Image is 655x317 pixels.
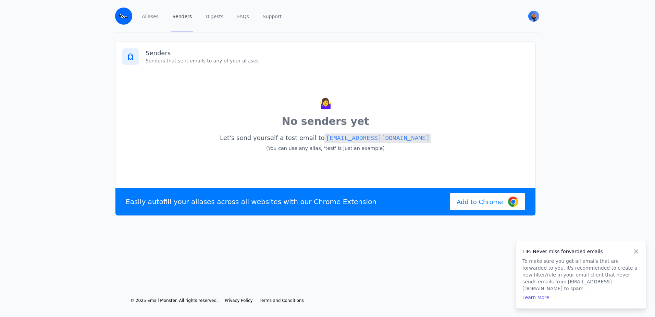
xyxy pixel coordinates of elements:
[115,8,132,25] img: Email Monster
[122,132,529,154] p: Let's send yourself a test email to
[324,134,431,141] a: [EMAIL_ADDRESS][DOMAIN_NAME]
[225,298,253,303] a: Privacy Policy
[522,258,640,292] p: To make sure you get all emails that are forwarded to you, it's recommended to create a new filte...
[324,133,431,143] code: [EMAIL_ADDRESS][DOMAIN_NAME]
[122,96,529,111] p: 🤷‍♀️
[260,298,304,303] span: Terms and Conditions
[126,197,376,207] p: Easily autofill your aliases across all websites with our Chrome Extension
[508,197,518,207] img: Google Chrome Logo
[457,197,503,207] span: Add to Chrome
[130,298,218,303] li: © 2025 Email Monster. All rights reserved.
[528,11,539,22] img: Rob's Avatar
[522,248,640,255] h4: TIP: Never miss forwarded emails
[450,193,525,210] a: Add to Chrome
[122,114,529,129] p: No senders yet
[522,295,549,300] a: Learn More
[260,298,304,303] a: Terms and Conditions
[225,298,253,303] span: Privacy Policy
[146,57,529,64] p: Senders that sent emails to any of your aliases
[528,10,540,22] button: User menu
[266,145,385,151] small: (You can use any alias, 'test' is just an example)
[146,49,529,57] h3: Senders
